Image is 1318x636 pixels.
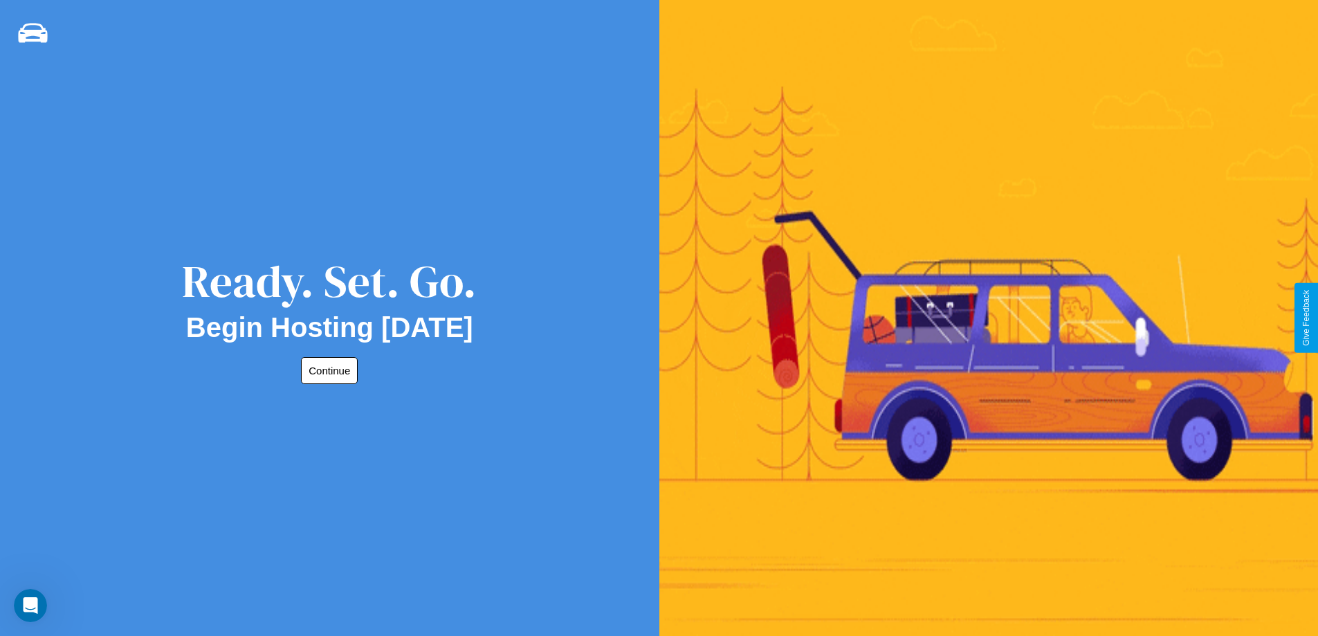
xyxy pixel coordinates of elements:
iframe: Intercom live chat [14,589,47,622]
div: Give Feedback [1301,290,1311,346]
h2: Begin Hosting [DATE] [186,312,473,343]
button: Continue [301,357,358,384]
div: Ready. Set. Go. [182,251,477,312]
